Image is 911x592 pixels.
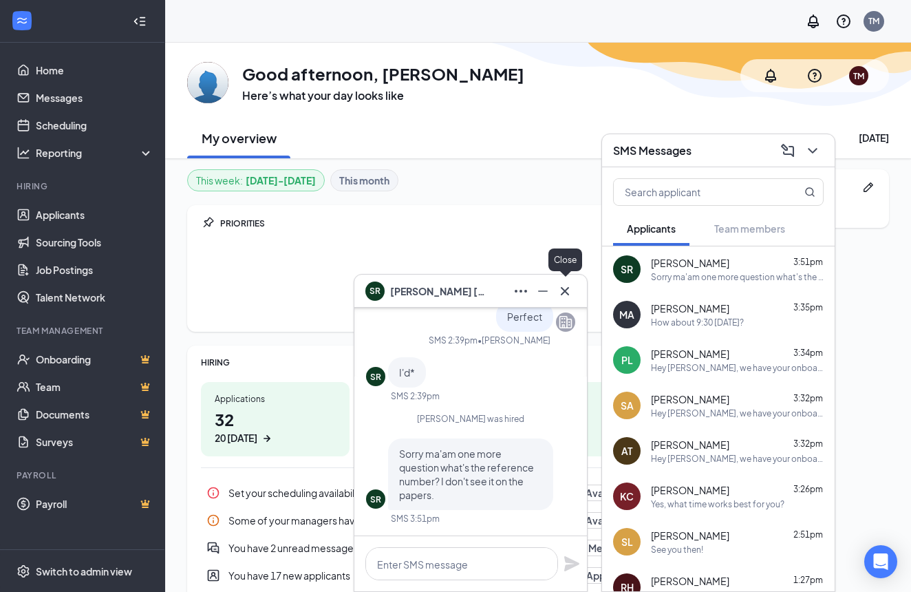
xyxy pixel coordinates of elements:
[554,540,644,556] button: Read Messages
[651,529,729,542] span: [PERSON_NAME]
[651,317,744,328] div: How about 9:30 [DATE]?
[864,545,897,578] div: Open Intercom Messenger
[201,479,669,507] a: InfoSet your scheduling availability to ensure interviews can be set upAdd AvailabilityPin
[853,70,864,82] div: TM
[201,216,215,230] svg: Pin
[17,325,151,337] div: Team Management
[339,173,389,188] b: This month
[651,498,784,510] div: Yes, what time works best for you?
[228,486,548,500] div: Set your scheduling availability to ensure interviews can be set up
[201,479,669,507] div: Set your scheduling availability to ensure interviews can be set up
[556,485,644,501] button: Add Availability
[651,483,729,497] span: [PERSON_NAME]
[399,447,534,501] span: Sorry ma'am one more question what's the reference number? I don't see it on the papers.
[36,56,153,84] a: Home
[206,569,220,582] svg: UserEntity
[651,271,824,283] div: Sorry ma'am one more question what's the reference number? I don't see it on the papers.
[793,348,823,358] span: 3:34pm
[557,314,574,330] svg: Company
[613,143,692,158] h3: SMS Messages
[17,469,151,481] div: Payroll
[220,218,669,229] div: PRIORITIES
[36,201,153,229] a: Applicants
[196,173,316,188] div: This week :
[507,310,542,323] span: Perfect
[36,373,153,401] a: TeamCrown
[793,438,823,449] span: 3:32pm
[201,357,669,368] div: HIRING
[215,393,336,405] div: Applications
[651,574,729,588] span: [PERSON_NAME]
[621,353,633,367] div: PL
[206,541,220,555] svg: DoubleChatActive
[246,173,316,188] b: [DATE] - [DATE]
[621,535,633,549] div: SL
[36,229,153,256] a: Sourcing Tools
[391,513,440,525] div: SMS 3:51pm
[201,507,669,534] a: InfoSome of your managers have not set their interview availability yetSet AvailabilityPin
[391,390,440,402] div: SMS 2:39pm
[564,556,580,572] button: Plane
[228,514,550,527] div: Some of your managers have not set their interview availability yet
[513,283,529,299] svg: Ellipses
[201,562,669,589] div: You have 17 new applicants
[36,256,153,284] a: Job Postings
[370,371,381,383] div: SR
[557,283,573,299] svg: Cross
[621,444,632,458] div: AT
[201,382,350,456] a: Applications3220 [DATE]ArrowRight
[366,413,575,425] div: [PERSON_NAME] was hired
[777,140,799,162] button: ComposeMessage
[36,84,153,112] a: Messages
[15,14,29,28] svg: WorkstreamLogo
[651,453,824,465] div: Hey [PERSON_NAME], we have your onboarding scheduled for [DATE], please make sure it is completed...
[534,393,655,405] div: New hires
[621,399,634,412] div: SA
[620,489,634,503] div: KC
[36,428,153,456] a: SurveysCrown
[793,302,823,313] span: 3:35pm
[548,249,582,271] div: Close
[201,534,669,562] div: You have 2 unread message(s) from active applicants
[215,431,257,445] div: 20 [DATE]
[260,432,274,445] svg: ArrowRight
[36,284,153,311] a: Talent Network
[859,131,889,145] div: [DATE]
[202,129,277,147] h2: My overview
[762,67,779,84] svg: Notifications
[793,393,823,403] span: 3:32pm
[532,280,554,302] button: Minimize
[793,529,823,540] span: 2:51pm
[534,408,655,445] h1: 11
[535,283,551,299] svg: Minimize
[36,564,132,578] div: Switch to admin view
[651,392,729,406] span: [PERSON_NAME]
[793,575,823,585] span: 1:27pm
[651,256,729,270] span: [PERSON_NAME]
[206,486,220,500] svg: Info
[36,401,153,428] a: DocumentsCrown
[554,280,576,302] button: Cross
[804,142,821,159] svg: ChevronDown
[36,146,154,160] div: Reporting
[242,62,524,85] h1: Good afternoon, [PERSON_NAME]
[780,142,796,159] svg: ComposeMessage
[714,222,785,235] span: Team members
[390,284,486,299] span: [PERSON_NAME] [PERSON_NAME]
[861,180,875,194] svg: Pen
[429,335,478,346] div: SMS 2:39pm
[619,308,634,321] div: MA
[17,564,30,578] svg: Settings
[228,541,546,555] div: You have 2 unread message(s) from active applicants
[478,335,550,346] span: • [PERSON_NAME]
[520,382,669,456] a: New hires115 [DATE]ArrowRight
[651,347,729,361] span: [PERSON_NAME]
[510,280,532,302] button: Ellipses
[17,180,151,192] div: Hiring
[187,62,228,103] img: Tonya Morrow
[651,362,824,374] div: Hey [PERSON_NAME], we have your onboarding scheduled for [DATE], please make sure it is completed...
[802,140,824,162] button: ChevronDown
[36,112,153,139] a: Scheduling
[17,146,30,160] svg: Analysis
[806,67,823,84] svg: QuestionInfo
